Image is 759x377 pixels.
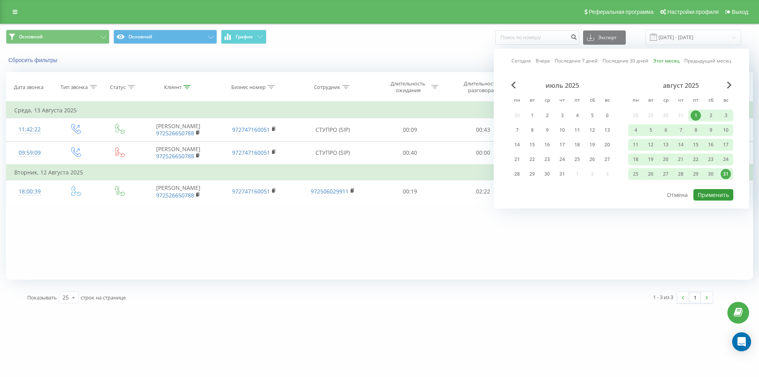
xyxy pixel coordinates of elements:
[653,293,673,301] div: 1 - 3 из 3
[510,124,525,136] div: пн 7 июля 2025 г.
[140,118,216,141] td: [PERSON_NAME]
[555,57,598,64] a: Последние 7 дней
[586,95,598,107] abbr: суббота
[231,84,266,91] div: Бизнес номер
[511,95,523,107] abbr: понедельник
[556,95,568,107] abbr: четверг
[727,81,732,89] span: Next Month
[600,110,615,121] div: вс 6 июля 2025 г.
[571,95,583,107] abbr: пятница
[525,110,540,121] div: вт 1 июля 2025 г.
[81,294,126,301] span: строк на странице
[693,189,733,201] button: Применить
[673,168,688,180] div: чт 28 авг. 2025 г.
[232,188,270,195] a: 972747160051
[6,57,61,64] button: Сбросить фильтры
[232,126,270,133] a: 972747160051
[688,139,703,151] div: пт 15 авг. 2025 г.
[572,140,582,150] div: 18
[688,110,703,121] div: пт 1 авг. 2025 г.
[446,118,519,141] td: 00:43
[587,125,597,135] div: 12
[221,30,266,44] button: График
[540,110,555,121] div: ср 2 июля 2025 г.
[660,95,672,107] abbr: среда
[676,140,686,150] div: 14
[706,110,716,121] div: 2
[602,140,612,150] div: 20
[527,140,537,150] div: 15
[557,169,567,179] div: 31
[658,139,673,151] div: ср 13 авг. 2025 г.
[374,118,446,141] td: 00:09
[113,30,217,44] button: Основной
[691,169,701,179] div: 29
[630,95,642,107] abbr: понедельник
[585,110,600,121] div: сб 5 июля 2025 г.
[14,145,45,161] div: 09:59:09
[628,139,643,151] div: пн 11 авг. 2025 г.
[587,154,597,165] div: 26
[585,124,600,136] div: сб 12 июля 2025 г.
[661,154,671,165] div: 20
[525,124,540,136] div: вт 8 июля 2025 г.
[510,153,525,165] div: пн 21 июля 2025 г.
[314,84,340,91] div: Сотрудник
[540,168,555,180] div: ср 30 июля 2025 г.
[628,81,733,89] div: август 2025
[6,102,753,118] td: Среда, 13 Августа 2025
[140,180,216,203] td: [PERSON_NAME]
[572,110,582,121] div: 4
[706,154,716,165] div: 23
[631,169,641,179] div: 25
[570,139,585,151] div: пт 18 июля 2025 г.
[667,9,719,15] span: Настройки профиля
[643,124,658,136] div: вт 5 авг. 2025 г.
[512,125,522,135] div: 7
[661,169,671,179] div: 27
[602,57,648,64] a: Последние 30 дней
[542,125,552,135] div: 9
[631,140,641,150] div: 11
[542,140,552,150] div: 16
[646,125,656,135] div: 5
[570,124,585,136] div: пт 11 июля 2025 г.
[601,95,613,107] abbr: воскресенье
[14,84,43,91] div: Дата звонка
[557,154,567,165] div: 24
[555,124,570,136] div: чт 10 июля 2025 г.
[527,154,537,165] div: 22
[718,124,733,136] div: вс 10 авг. 2025 г.
[585,153,600,165] div: сб 26 июля 2025 г.
[292,118,374,141] td: СТУПРО (SIP)
[643,139,658,151] div: вт 12 авг. 2025 г.
[555,153,570,165] div: чт 24 июля 2025 г.
[525,153,540,165] div: вт 22 июля 2025 г.
[374,141,446,165] td: 00:40
[684,57,731,64] a: Предыдущий месяц
[583,30,626,45] button: Экспорт
[446,141,519,165] td: 00:00
[689,292,701,303] a: 1
[374,180,446,203] td: 00:19
[446,180,519,203] td: 02:22
[673,139,688,151] div: чт 14 авг. 2025 г.
[527,110,537,121] div: 1
[541,95,553,107] abbr: среда
[732,9,748,15] span: Выход
[572,154,582,165] div: 25
[110,84,126,91] div: Статус
[555,110,570,121] div: чт 3 июля 2025 г.
[512,154,522,165] div: 21
[540,124,555,136] div: ср 9 июля 2025 г.
[540,153,555,165] div: ср 23 июля 2025 г.
[718,153,733,165] div: вс 24 авг. 2025 г.
[511,81,516,89] span: Previous Month
[512,57,531,64] a: Сегодня
[600,139,615,151] div: вс 20 июля 2025 г.
[525,139,540,151] div: вт 15 июля 2025 г.
[631,125,641,135] div: 4
[557,110,567,121] div: 3
[703,110,718,121] div: сб 2 авг. 2025 г.
[589,9,653,15] span: Реферальная программа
